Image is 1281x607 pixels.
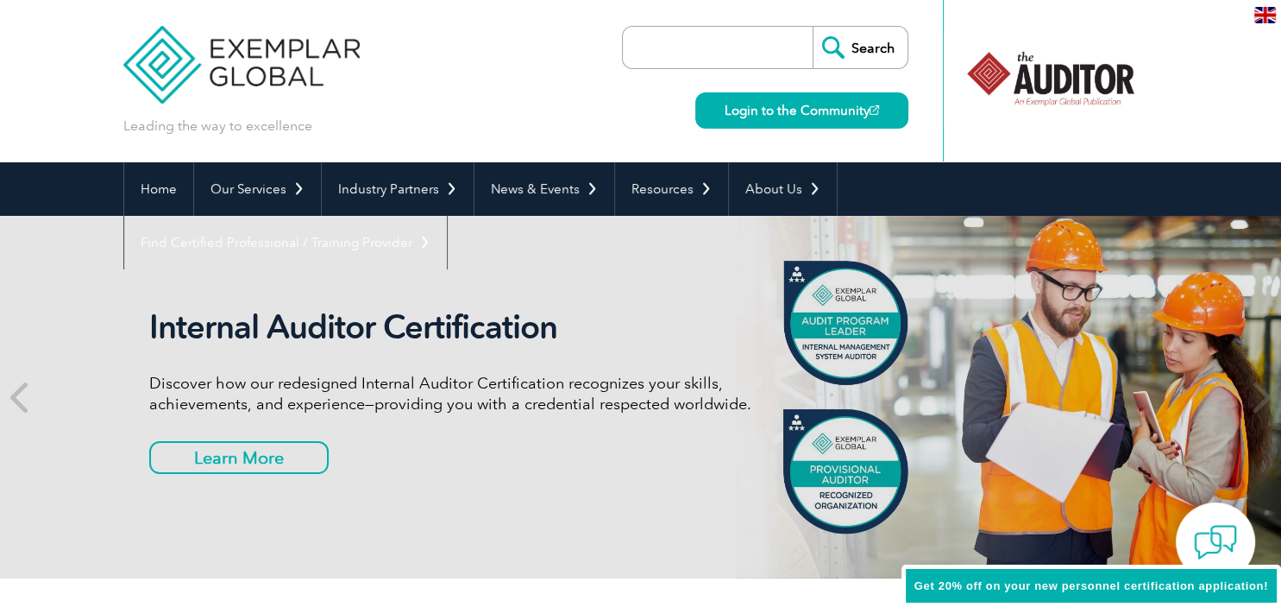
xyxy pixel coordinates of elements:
span: Get 20% off on your new personnel certification application! [914,579,1268,592]
a: News & Events [474,162,614,216]
a: Home [124,162,193,216]
img: contact-chat.png [1194,521,1237,564]
a: Login to the Community [695,92,908,129]
p: Leading the way to excellence [123,117,312,136]
a: Learn More [149,441,329,474]
a: Resources [615,162,728,216]
img: open_square.png [870,105,879,115]
input: Search [813,27,907,68]
a: Our Services [194,162,321,216]
p: Discover how our redesigned Internal Auditor Certification recognizes your skills, achievements, ... [149,373,796,414]
a: Find Certified Professional / Training Provider [124,216,447,269]
h2: Internal Auditor Certification [149,307,796,347]
a: About Us [729,162,837,216]
img: en [1254,7,1276,23]
a: Industry Partners [322,162,474,216]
